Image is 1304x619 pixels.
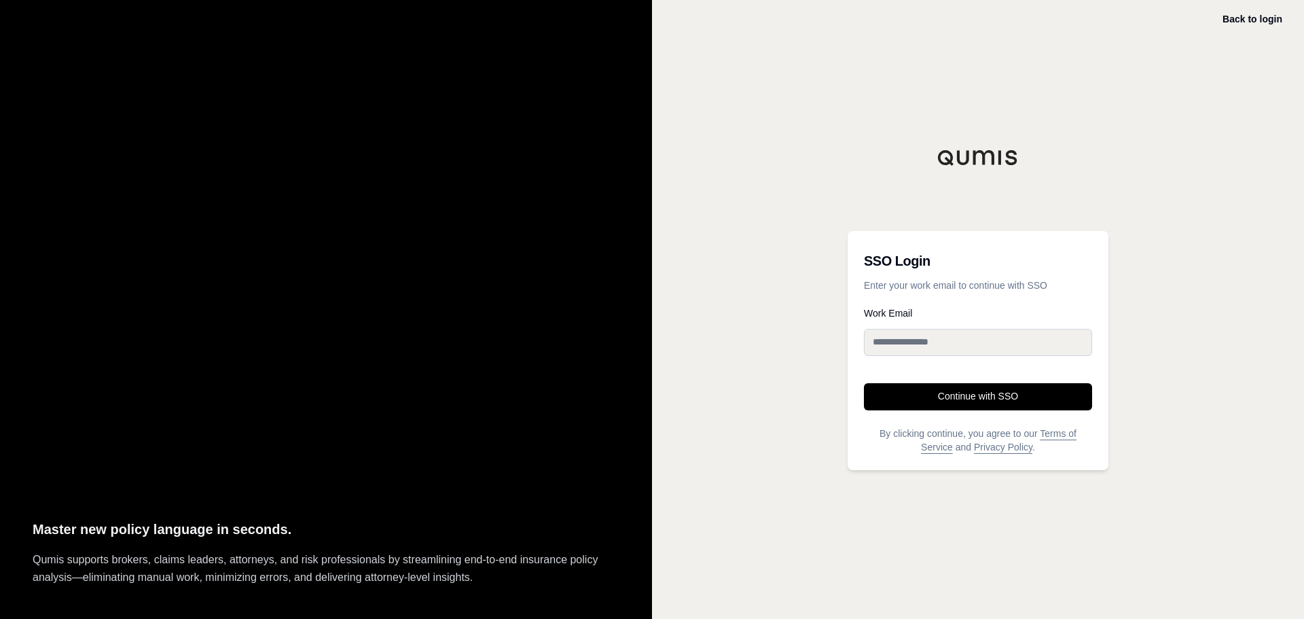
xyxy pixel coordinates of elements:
label: Work Email [864,308,1092,318]
p: By clicking continue, you agree to our and . [864,427,1092,454]
a: Privacy Policy [974,442,1032,453]
p: Enter your work email to continue with SSO [864,279,1092,292]
a: Terms of Service [921,428,1076,453]
button: Continue with SSO [864,383,1092,410]
p: Master new policy language in seconds. [33,518,619,541]
img: Qumis [937,149,1019,166]
p: Qumis supports brokers, claims leaders, attorneys, and risk professionals by streamlining end-to-... [33,551,619,586]
h3: SSO Login [864,247,1092,275]
a: Back to login [1222,14,1282,24]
